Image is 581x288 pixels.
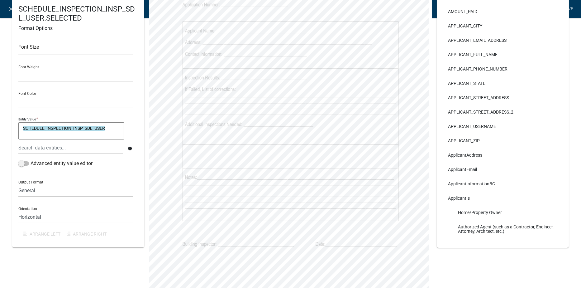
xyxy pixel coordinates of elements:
[18,25,138,31] h6: Format Options
[443,238,563,253] li: Selected Value
[443,47,563,62] li: APPLICANT_FULL_NAME
[8,5,15,13] i: close
[443,90,563,105] li: APPLICANT_STREET_ADDRESS
[443,76,563,90] li: APPLICANT_STATE
[443,62,563,76] li: APPLICANT_PHONE_NUMBER
[18,142,123,154] input: Search data entities...
[18,229,62,240] button: Arrange Left
[443,220,563,238] li: Authorized Agent (such as a Contractor, Engineer, Attorney, Architect, etc.)
[443,162,563,177] li: ApplicantEmail
[443,205,563,220] li: Home/Property Owner
[443,191,563,205] li: ApplicantIs
[18,5,138,23] h4: SCHEDULE_INSPECTION_INSP_SDL_USER.SELECTED
[443,33,563,47] li: APPLICANT_EMAIL_ADDRESS
[18,117,36,121] p: Entity Value
[443,105,563,119] li: APPLICANT_STREET_ADDRESS_2
[18,160,93,168] label: Advanced entity value editor
[443,134,563,148] li: APPLICANT_ZIP
[443,177,563,191] li: ApplicantInformationBC
[128,147,132,151] i: info
[443,19,563,33] li: APPLICANT_CITY
[62,229,112,240] button: Arrange Right
[443,4,563,19] li: AMOUNT_PAID
[443,148,563,162] li: ApplicantAddress
[443,119,563,134] li: APPLICANT_USERNAME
